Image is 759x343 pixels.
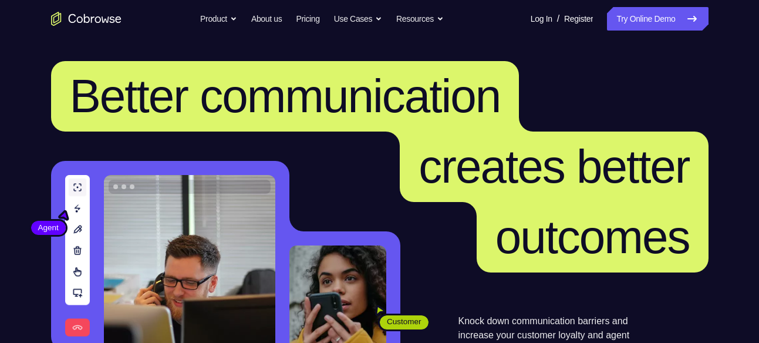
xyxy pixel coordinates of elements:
[557,12,559,26] span: /
[495,211,690,263] span: outcomes
[531,7,552,31] a: Log In
[607,7,708,31] a: Try Online Demo
[296,7,319,31] a: Pricing
[200,7,237,31] button: Product
[251,7,282,31] a: About us
[564,7,593,31] a: Register
[51,12,122,26] a: Go to the home page
[396,7,444,31] button: Resources
[334,7,382,31] button: Use Cases
[419,140,689,193] span: creates better
[70,70,501,122] span: Better communication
